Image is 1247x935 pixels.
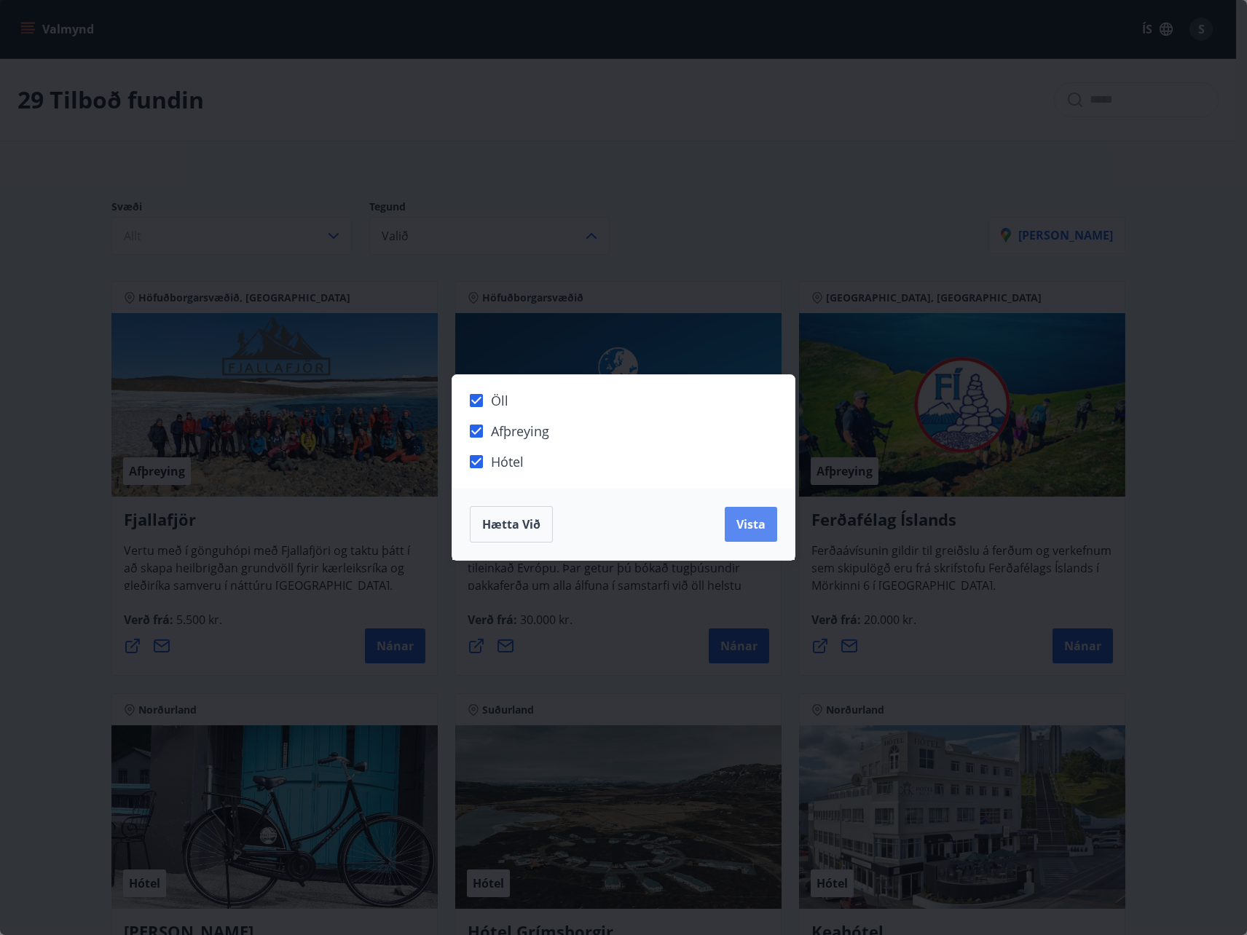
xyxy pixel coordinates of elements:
[725,507,777,542] button: Vista
[491,391,508,410] span: Öll
[491,422,549,441] span: Afþreying
[482,516,540,532] span: Hætta við
[491,452,524,471] span: Hótel
[470,506,553,543] button: Hætta við
[736,516,766,532] span: Vista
